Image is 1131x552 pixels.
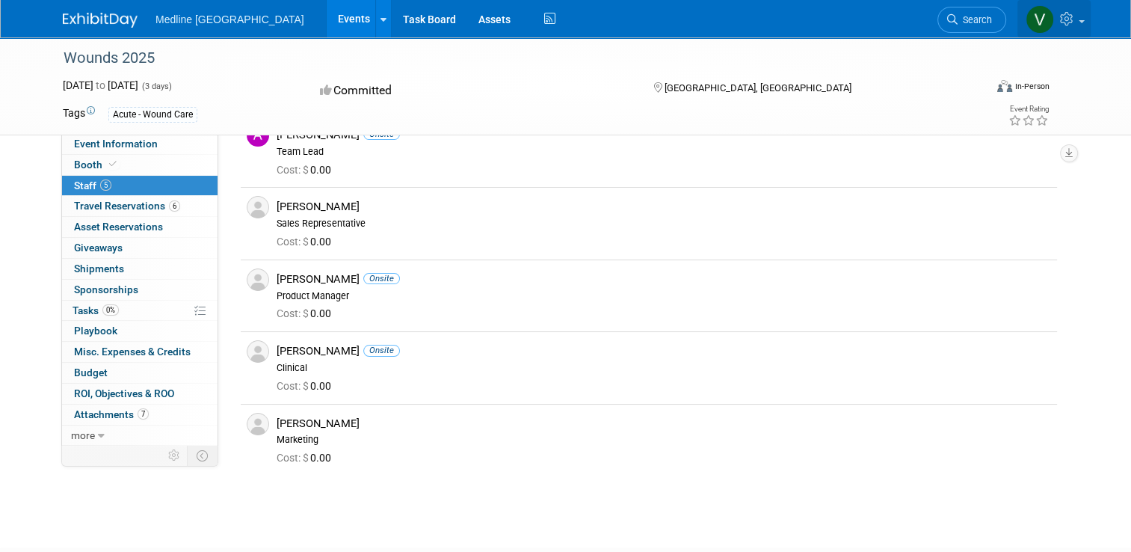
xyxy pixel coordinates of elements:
a: more [62,426,218,446]
span: Asset Reservations [74,221,163,233]
div: Acute - Wound Care [108,107,197,123]
span: Onsite [363,345,400,356]
span: [DATE] [DATE] [63,79,138,91]
a: Asset Reservations [62,217,218,237]
span: Budget [74,367,108,378]
div: [PERSON_NAME] [277,200,1051,214]
div: Event Format [904,78,1050,100]
span: 0.00 [277,452,337,464]
a: Travel Reservations6 [62,196,218,216]
div: Event Rating [1008,105,1049,113]
img: Vahid Mohammadi [1026,5,1054,34]
span: 5 [100,180,111,191]
a: ROI, Objectives & ROO [62,384,218,404]
div: Marketing [277,434,1051,446]
span: Medline [GEOGRAPHIC_DATA] [155,13,304,25]
a: Misc. Expenses & Credits [62,342,218,362]
div: [PERSON_NAME] [277,344,1051,358]
span: Misc. Expenses & Credits [74,346,191,358]
a: Shipments [62,259,218,279]
span: (3 days) [141,82,172,91]
span: 0.00 [277,164,337,176]
span: Sponsorships [74,283,138,295]
span: ROI, Objectives & ROO [74,387,174,399]
span: Onsite [363,273,400,284]
span: Playbook [74,325,117,337]
span: Cost: $ [277,380,310,392]
div: Product Manager [277,290,1051,302]
div: Team Lead [277,146,1051,158]
span: 0% [102,304,119,316]
a: Booth [62,155,218,175]
span: Event Information [74,138,158,150]
span: 6 [169,200,180,212]
span: Giveaways [74,242,123,254]
a: Attachments7 [62,405,218,425]
a: Budget [62,363,218,383]
img: ExhibitDay [63,13,138,28]
span: more [71,429,95,441]
span: 0.00 [277,380,337,392]
span: Search [958,14,992,25]
a: Giveaways [62,238,218,258]
img: Associate-Profile-5.png [247,269,269,291]
img: Format-Inperson.png [997,80,1012,92]
a: Search [937,7,1006,33]
span: Shipments [74,263,124,275]
span: Cost: $ [277,452,310,464]
div: [PERSON_NAME] [277,272,1051,286]
span: 0.00 [277,236,337,248]
span: Booth [74,159,120,171]
img: Associate-Profile-5.png [247,340,269,363]
a: Playbook [62,321,218,341]
div: In-Person [1014,81,1050,92]
div: Clinical [277,362,1051,374]
a: Event Information [62,134,218,154]
td: Toggle Event Tabs [188,446,218,465]
span: Staff [74,180,111,191]
span: Travel Reservations [74,200,180,212]
span: [GEOGRAPHIC_DATA], [GEOGRAPHIC_DATA] [665,82,851,93]
span: Attachments [74,408,149,420]
img: A.jpg [247,124,269,147]
span: 0.00 [277,307,337,319]
div: Sales Representative [277,218,1051,230]
img: Associate-Profile-5.png [247,196,269,218]
span: 7 [138,408,149,420]
span: Tasks [73,304,119,316]
a: Tasks0% [62,301,218,321]
td: Personalize Event Tab Strip [161,446,188,465]
a: Staff5 [62,176,218,196]
td: Tags [63,105,95,123]
div: Committed [315,78,629,104]
a: Sponsorships [62,280,218,300]
div: Wounds 2025 [58,45,966,72]
span: to [93,79,108,91]
span: Cost: $ [277,307,310,319]
i: Booth reservation complete [109,160,117,168]
div: [PERSON_NAME] [277,417,1051,431]
img: Associate-Profile-5.png [247,413,269,435]
span: Cost: $ [277,164,310,176]
span: Cost: $ [277,236,310,248]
